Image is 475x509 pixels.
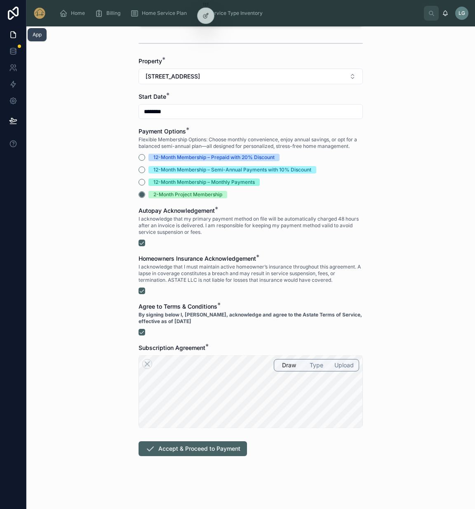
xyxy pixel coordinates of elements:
[139,57,162,64] span: Property
[71,10,85,17] span: Home
[139,128,186,135] span: Payment Options
[92,6,126,21] a: Billing
[139,136,363,150] span: Flexible Membership Options: Choose monthly convenience, enjoy annual savings, or opt for a balan...
[194,6,268,21] a: Service Type Inventory
[139,312,363,325] strong: By signing below I, [PERSON_NAME], acknowledge and agree to the Astate Terms of Service, effectiv...
[146,72,200,81] span: [STREET_ADDRESS]
[33,7,46,20] img: App logo
[139,344,205,351] span: Subscription Agreement
[459,10,465,17] span: LG
[139,207,215,214] span: Autopay Acknowledgement
[139,264,363,283] span: I acknowledge that I must maintain active homeowner’s insurance throughout this agreement. A laps...
[128,6,193,21] a: Home Service Plan
[139,303,217,310] span: Agree to Terms & Conditions
[208,10,263,17] span: Service Type Inventory
[33,31,42,38] div: App
[139,69,363,84] button: Select Button
[153,191,222,198] div: 2-Month Project Membership
[57,6,91,21] a: Home
[282,361,296,369] span: Draw
[153,154,275,161] div: 12-Month Membership – Prepaid with 20% Discount
[53,4,424,22] div: scrollable content
[334,361,354,369] span: Upload
[139,255,256,262] span: Homeowners Insurance Acknowledgement
[153,178,255,186] div: 12-Month Membership – Monthly Payments
[153,166,311,174] div: 12-Month Membership – Semi-Annual Payments with 10% Discount
[139,93,166,100] span: Start Date
[310,361,323,369] span: Type
[139,216,363,235] span: I acknowledge that my primary payment method on file will be automatically charged 48 hours after...
[139,441,247,456] button: Accept & Proceed to Payment
[106,10,120,17] span: Billing
[142,10,187,17] span: Home Service Plan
